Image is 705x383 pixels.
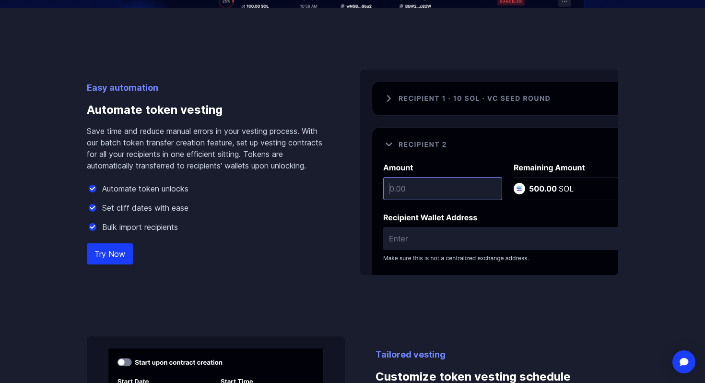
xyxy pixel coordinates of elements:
a: Try Now [87,243,133,264]
p: Easy automation [87,81,329,95]
p: Set cliff dates with ease [102,202,188,214]
h3: Automate token vesting [87,95,329,125]
p: Automate token unlocks [102,183,188,194]
p: Bulk import recipients [102,221,178,233]
p: Tailored vesting [376,348,618,361]
p: Save time and reduce manual errors in your vesting process. With our batch token transfer creatio... [87,125,329,171]
div: Open Intercom Messenger [672,350,695,373]
img: Automate token vesting [360,70,618,275]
